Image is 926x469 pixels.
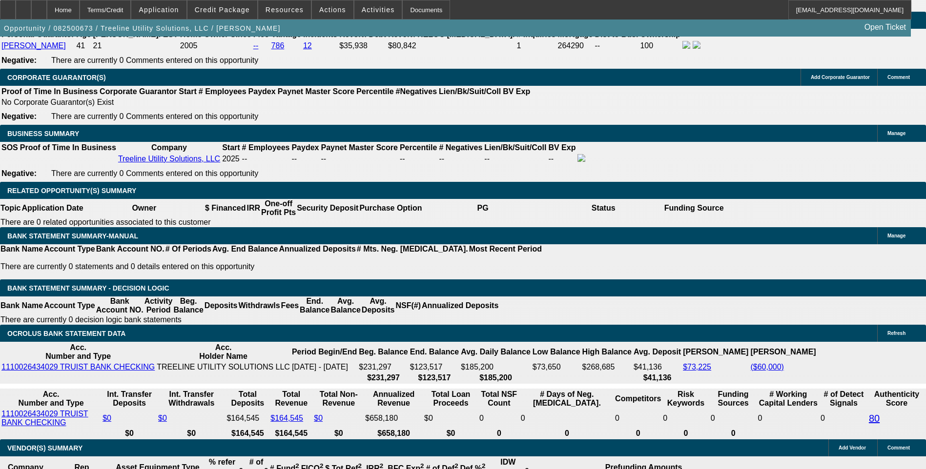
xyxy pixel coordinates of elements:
[484,143,546,152] b: Lien/Bk/Suit/Coll
[226,429,269,438] th: $164,545
[633,362,681,372] td: $41,136
[321,143,397,152] b: Paynet Master Score
[1,56,37,64] b: Negative:
[516,40,556,51] td: 1
[20,143,117,153] th: Proof of Time In Business
[358,362,408,372] td: $231,297
[291,143,319,152] b: Paydex
[313,390,364,408] th: Total Non-Revenue
[615,409,661,428] td: 0
[503,87,530,96] b: BV Exp
[261,199,296,217] th: One-off Profit Pts
[270,390,312,408] th: Total Revenue
[271,41,285,50] a: 786
[100,87,177,96] b: Corporate Guarantor
[662,429,709,438] th: 0
[460,343,531,361] th: Avg. Daily Balance
[460,362,531,372] td: $185,200
[281,296,299,315] th: Fees
[158,414,167,422] a: $0
[51,169,258,177] span: There are currently 0 Comments entered on this opportunity
[479,409,519,428] td: 0
[180,41,198,50] span: 2005
[359,199,422,217] th: Purchase Option
[520,429,614,438] th: 0
[1,343,155,361] th: Acc. Number and Type
[750,363,784,371] a: ($60,000)
[199,87,247,96] b: # Employees
[410,343,459,361] th: End. Balance
[270,414,303,422] a: $164,545
[43,244,96,254] th: Account Type
[76,40,91,51] td: 41
[266,6,304,14] span: Resources
[582,362,632,372] td: $268,685
[400,155,437,163] div: --
[296,199,359,217] th: Security Deposit
[479,429,519,438] th: 0
[314,414,323,422] a: $0
[633,373,681,383] th: $41,136
[356,244,469,254] th: # Mts. Neg. [MEDICAL_DATA].
[1,87,98,97] th: Proof of Time In Business
[396,87,437,96] b: #Negatives
[212,244,279,254] th: Avg. End Balance
[291,343,357,361] th: Period Begin/End
[362,6,395,14] span: Activities
[7,284,169,292] span: Bank Statement Summary - Decision Logic
[469,244,542,254] th: Most Recent Period
[51,112,258,120] span: There are currently 0 Comments entered on this opportunity
[1,169,37,177] b: Negative:
[173,296,204,315] th: Beg. Balance
[479,390,519,408] th: Sum of the Total NSF Count and Total Overdraft Fee Count from Ocrolus
[693,41,700,49] img: linkedin-icon.png
[7,187,136,195] span: RELATED OPPORTUNITY(S) SUMMARY
[395,296,421,315] th: NSF(#)
[103,414,111,422] a: $0
[400,143,437,152] b: Percentile
[758,414,762,422] span: 0
[84,199,205,217] th: Owner
[238,296,280,315] th: Withdrawls
[278,244,356,254] th: Annualized Deposits
[615,429,661,438] th: 0
[96,296,144,315] th: Bank Account NO.
[839,445,866,450] span: Add Vendor
[887,131,905,136] span: Manage
[361,296,395,315] th: Avg. Deposits
[358,343,408,361] th: Beg. Balance
[321,155,397,163] div: --
[577,154,585,162] img: facebook-icon.png
[868,390,925,408] th: Authenticity Score
[222,154,240,164] td: 2025
[520,409,614,428] td: 0
[410,362,459,372] td: $123,517
[388,40,515,51] td: $80,842
[424,429,478,438] th: $0
[144,296,173,315] th: Activity Period
[21,199,83,217] th: Application Date
[595,40,639,51] td: --
[131,0,186,19] button: Application
[195,6,250,14] span: Credit Package
[410,373,459,383] th: $123,517
[710,390,757,408] th: Funding Sources
[303,41,312,50] a: 12
[319,6,346,14] span: Actions
[439,87,501,96] b: Lien/Bk/Suit/Coll
[270,429,312,438] th: $164,545
[633,343,681,361] th: Avg. Deposit
[7,74,106,81] span: CORPORATE GUARANTOR(S)
[662,390,709,408] th: Risk Keywords
[313,429,364,438] th: $0
[7,232,138,240] span: BANK STATEMENT SUMMARY-MANUAL
[682,41,690,49] img: facebook-icon.png
[543,199,664,217] th: Status
[365,414,422,423] div: $658,180
[96,244,165,254] th: Bank Account NO.
[520,390,614,408] th: # Days of Neg. [MEDICAL_DATA].
[365,429,423,438] th: $658,180
[156,362,290,372] td: TREELINE UTILITY SOLUTIONS LLC
[683,363,711,371] a: $73,225
[1,363,155,371] a: 1110026434029 TRUIST BANK CHECKING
